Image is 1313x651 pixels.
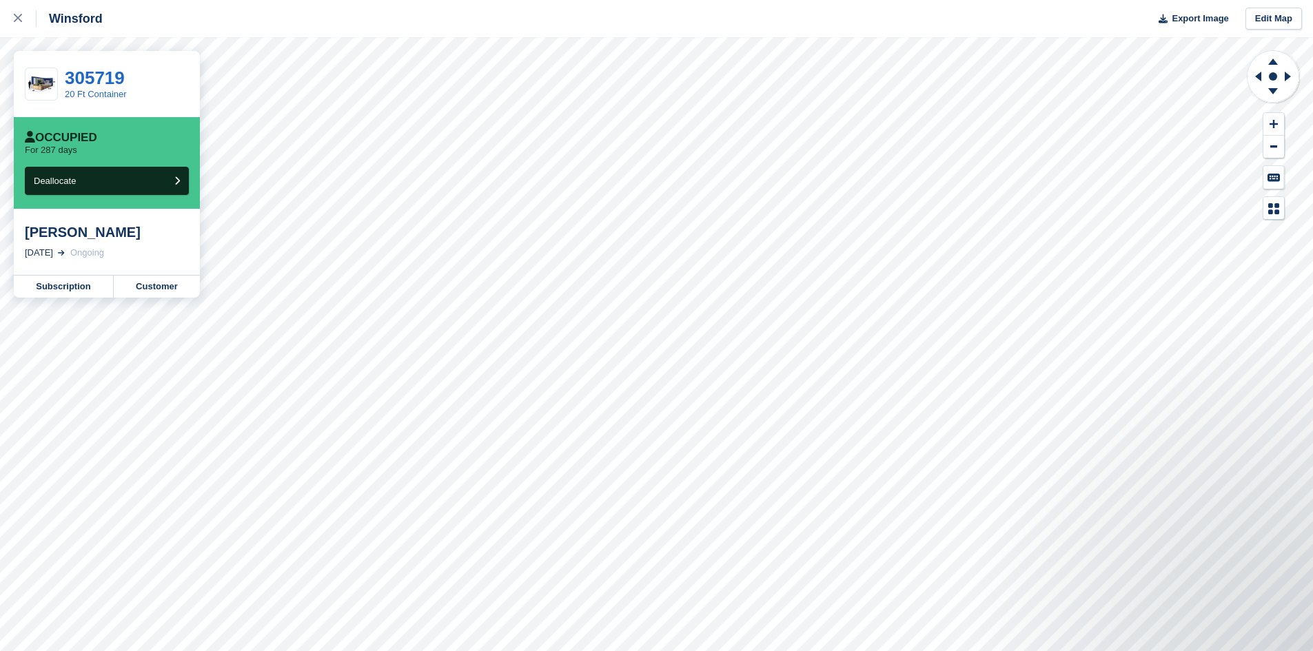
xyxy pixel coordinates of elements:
a: Subscription [14,276,114,298]
div: Occupied [25,131,97,145]
span: Export Image [1172,12,1228,25]
button: Map Legend [1263,197,1284,220]
div: [PERSON_NAME] [25,224,189,240]
a: Edit Map [1245,8,1302,30]
div: Ongoing [70,246,104,260]
img: arrow-right-light-icn-cde0832a797a2874e46488d9cf13f60e5c3a73dbe684e267c42b8395dfbc2abf.svg [58,250,65,256]
a: 20 Ft Container [65,89,127,99]
p: For 287 days [25,145,77,156]
button: Export Image [1150,8,1229,30]
a: 305719 [65,68,125,88]
a: Customer [114,276,200,298]
button: Zoom In [1263,113,1284,136]
button: Zoom Out [1263,136,1284,158]
span: Deallocate [34,176,76,186]
img: 20-ft-container%20(7).jpg [26,72,57,96]
div: [DATE] [25,246,53,260]
button: Keyboard Shortcuts [1263,166,1284,189]
div: Winsford [37,10,103,27]
button: Deallocate [25,167,189,195]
